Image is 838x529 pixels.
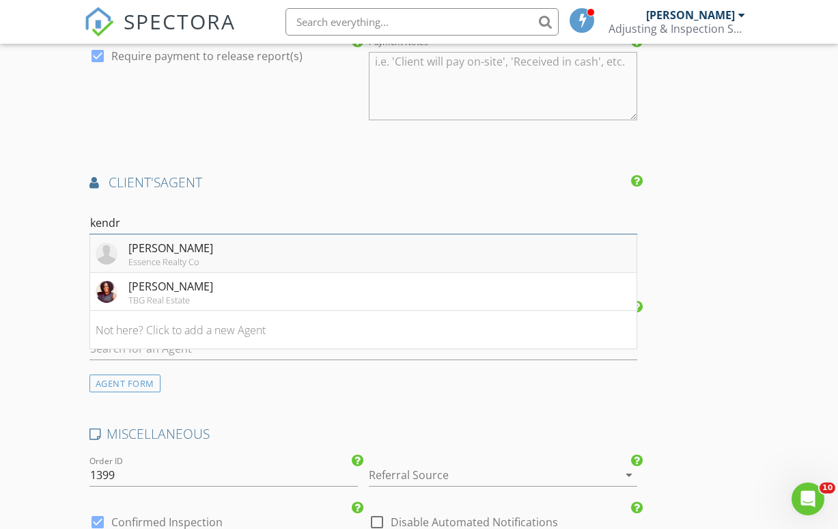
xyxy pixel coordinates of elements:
h4: MISCELLANEOUS [89,425,637,443]
div: Adjusting & Inspection Services Inc. [609,22,745,36]
span: SPECTORA [124,7,236,36]
iframe: Intercom live chat [792,483,824,515]
div: Essence Realty Co [128,256,213,267]
input: Search everything... [285,8,559,36]
div: [PERSON_NAME] [128,278,213,295]
img: The Best Home Inspection Software - Spectora [84,7,114,37]
div: TBG Real Estate [128,295,213,306]
i: arrow_drop_down [621,467,637,483]
div: [PERSON_NAME] [128,240,213,256]
img: default-user-f0147aede5fd5fa78ca7ade42f37bd4542148d508eef1c3d3ea960f66861d68b.jpg [96,243,117,264]
div: AGENT FORM [89,375,160,393]
label: Require payment to release report(s) [111,49,303,63]
span: 10 [820,483,835,493]
li: Not here? Click to add a new Agent [90,311,637,349]
label: Disable Automated Notifications [391,515,558,529]
a: SPECTORA [84,18,236,47]
img: data [96,281,117,303]
div: [PERSON_NAME] [646,8,735,22]
h4: AGENT [89,174,637,191]
label: Confirmed Inspection [111,515,223,529]
span: client's [109,173,160,191]
input: Search for an Agent [89,212,637,234]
